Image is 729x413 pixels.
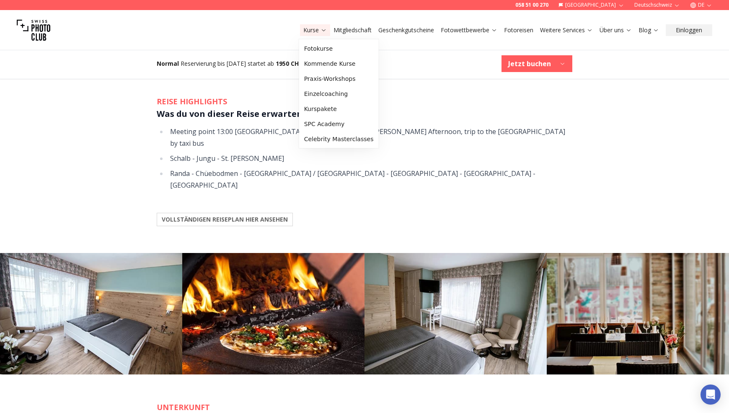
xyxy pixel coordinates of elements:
[378,26,434,34] a: Geschenkgutscheine
[364,253,547,374] img: Photo555
[300,24,330,36] button: Kurse
[17,13,50,47] img: Swiss photo club
[600,26,632,34] a: Über uns
[441,26,497,34] a: Fotowettbewerbe
[162,215,288,224] b: VOLLSTÄNDIGEN REISEPLAN HIER ANSEHEN
[168,152,572,164] li: Schalb - Jungu - St. [PERSON_NAME]
[515,2,548,8] a: 058 51 00 270
[502,55,572,72] button: Jetzt buchen
[301,132,377,147] a: Celebrity Masterclasses
[501,24,537,36] button: Fotoreisen
[168,168,572,191] li: Randa - Chüebodmen - [GEOGRAPHIC_DATA] / [GEOGRAPHIC_DATA] - [GEOGRAPHIC_DATA] - [GEOGRAPHIC_DATA...
[437,24,501,36] button: Fotowettbewerbe
[666,24,712,36] button: Einloggen
[276,59,302,67] b: 1950 CHF
[182,253,364,374] img: Photo554
[547,253,729,374] img: Photo556
[301,116,377,132] a: SPC Academy
[157,401,572,413] h2: UNTERKUNFT
[375,24,437,36] button: Geschenkgutscheine
[639,26,659,34] a: Blog
[301,86,377,101] a: Einzelcoaching
[301,101,377,116] a: Kurspakete
[330,24,375,36] button: Mitgliedschaft
[157,107,572,121] h3: Was du von dieser Reise erwarten kannst?
[504,26,533,34] a: Fotoreisen
[540,26,593,34] a: Weitere Services
[301,71,377,86] a: Praxis-Workshops
[701,385,721,405] div: Open Intercom Messenger
[508,59,551,69] b: Jetzt buchen
[301,56,377,71] a: Kommende Kurse
[157,59,179,67] b: Normal
[537,24,596,36] button: Weitere Services
[635,24,662,36] button: Blog
[157,96,572,107] h2: REISE HIGHLIGHTS
[157,213,293,226] button: VOLLSTÄNDIGEN REISEPLAN HIER ANSEHEN
[333,26,372,34] a: Mitgliedschaft
[181,59,274,67] span: Reservierung bis [DATE] startet ab
[596,24,635,36] button: Über uns
[301,41,377,56] a: Fotokurse
[303,26,327,34] a: Kurse
[168,126,572,149] li: Meeting point 13:00 [GEOGRAPHIC_DATA], [GEOGRAPHIC_DATA][PERSON_NAME] Afternoon, trip to the [GEO...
